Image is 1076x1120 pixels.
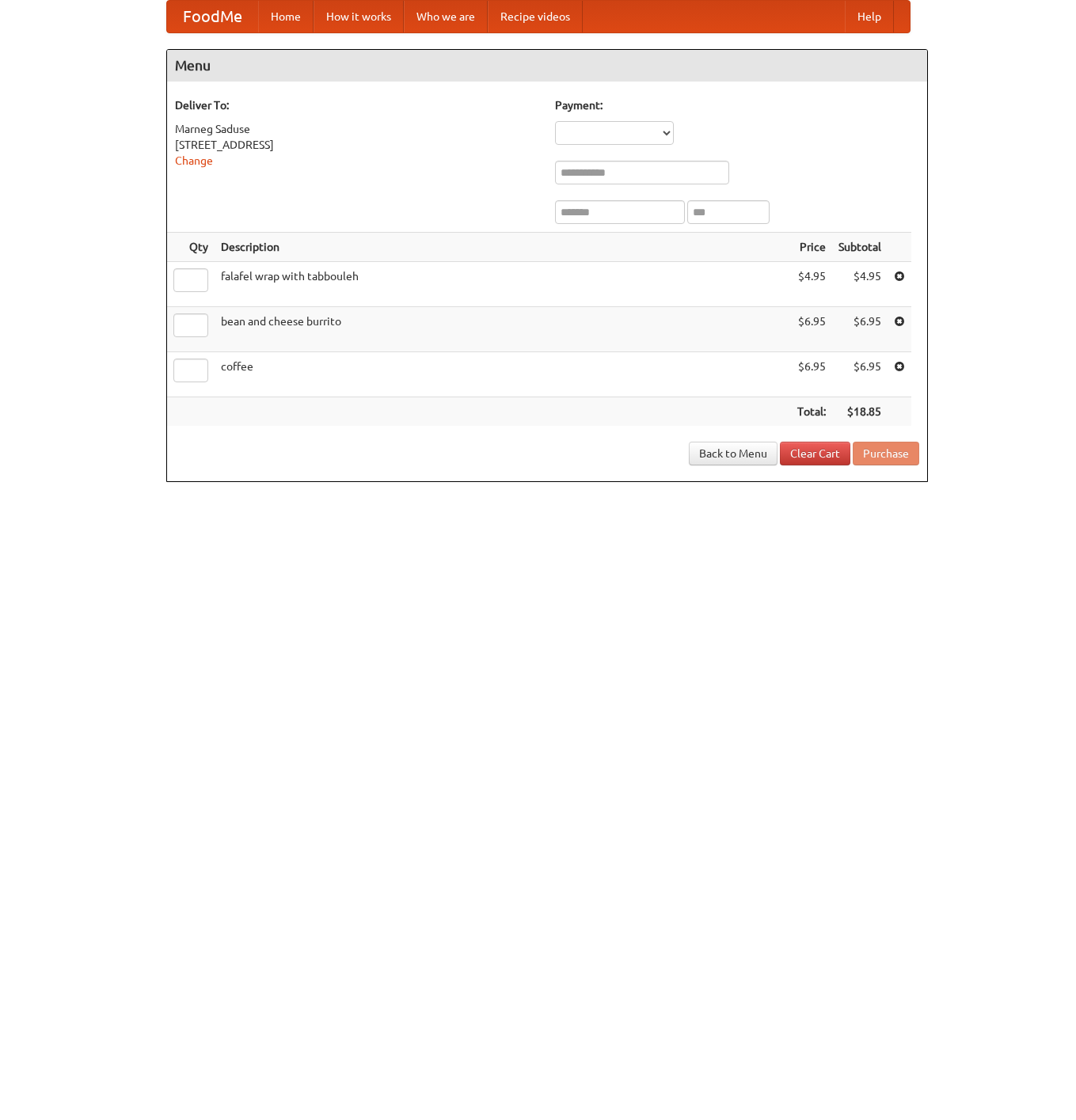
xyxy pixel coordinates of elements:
th: Description [215,233,791,262]
div: [STREET_ADDRESS] [175,137,539,153]
td: bean and cheese burrito [215,307,791,352]
td: $6.95 [832,352,888,397]
a: Home [258,1,314,32]
th: $18.85 [832,397,888,427]
div: Marneg Saduse [175,121,539,137]
td: $6.95 [791,352,832,397]
a: Change [175,154,213,167]
a: Clear Cart [780,442,850,465]
td: $6.95 [791,307,832,352]
a: Recipe videos [488,1,583,32]
th: Price [791,233,832,262]
a: How it works [314,1,404,32]
a: Who we are [404,1,488,32]
th: Total: [791,397,832,427]
h4: Menu [167,50,927,82]
th: Subtotal [832,233,888,262]
button: Purchase [853,442,919,465]
td: $6.95 [832,307,888,352]
th: Qty [167,233,215,262]
td: coffee [215,352,791,397]
h5: Payment: [555,97,919,113]
td: $4.95 [832,262,888,307]
a: FoodMe [167,1,258,32]
a: Back to Menu [689,442,778,465]
h5: Deliver To: [175,97,539,113]
td: $4.95 [791,262,832,307]
td: falafel wrap with tabbouleh [215,262,791,307]
a: Help [845,1,894,32]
